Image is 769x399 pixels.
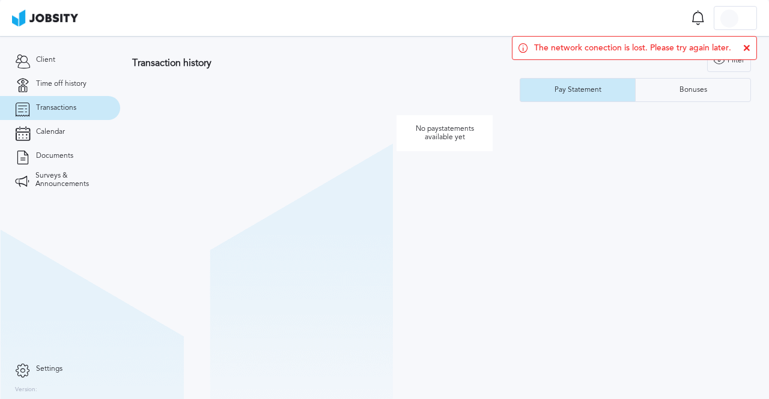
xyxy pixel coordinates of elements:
[36,128,65,136] span: Calendar
[397,115,493,151] p: No paystatements available yet
[15,386,37,394] label: Version:
[534,43,731,53] span: The network conection is lost. Please try again later.
[12,10,78,26] img: ab4bad089aa723f57921c736e9817d99.png
[673,86,713,94] div: Bonuses
[36,104,76,112] span: Transactions
[708,49,750,73] div: Filter
[707,48,751,72] button: Filter
[132,58,470,68] h3: Transaction history
[36,365,62,373] span: Settings
[520,78,635,102] button: Pay Statement
[35,172,105,188] span: Surveys & Announcements
[36,56,55,64] span: Client
[635,78,751,102] button: Bonuses
[36,152,73,160] span: Documents
[549,86,607,94] div: Pay Statement
[36,80,87,88] span: Time off history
